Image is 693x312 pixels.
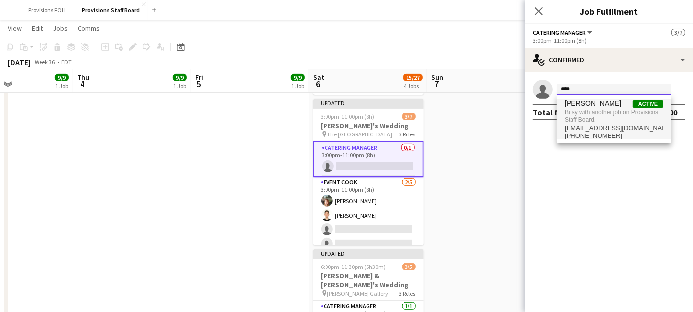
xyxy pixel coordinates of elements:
[194,78,203,89] span: 5
[533,37,685,44] div: 3:00pm-11:00pm (8h)
[313,271,424,289] h3: [PERSON_NAME] & [PERSON_NAME]'s Wedding
[74,0,148,20] button: Provisions Staff Board
[28,22,47,35] a: Edit
[8,57,31,67] div: [DATE]
[55,82,68,89] div: 1 Job
[78,24,100,33] span: Comms
[404,82,422,89] div: 4 Jobs
[291,74,305,81] span: 9/9
[671,29,685,36] span: 3/7
[313,177,424,268] app-card-role: Event Cook2/53:00pm-11:00pm (8h)[PERSON_NAME][PERSON_NAME]
[55,74,69,81] span: 9/9
[327,290,389,297] span: [PERSON_NAME] Gallery
[399,131,416,138] span: 3 Roles
[533,107,567,117] div: Total fee
[533,29,594,36] button: Catering Manager
[327,131,393,138] span: The [GEOGRAPHIC_DATA]
[312,78,324,89] span: 6
[313,249,424,257] div: Updated
[402,263,416,270] span: 3/5
[533,29,586,36] span: Catering Manager
[8,24,22,33] span: View
[173,82,186,89] div: 1 Job
[4,22,26,35] a: View
[61,58,72,66] div: EDT
[313,141,424,177] app-card-role: Catering Manager0/13:00pm-11:00pm (8h)
[313,73,324,82] span: Sat
[77,73,89,82] span: Thu
[565,124,663,132] span: akilwalton@live.com
[430,78,443,89] span: 7
[525,48,693,72] div: Confirmed
[195,73,203,82] span: Fri
[565,108,663,124] span: Busy with another job on Provisions Staff Board.
[565,132,663,140] span: +16472239958
[403,74,423,81] span: 15/27
[74,22,104,35] a: Comms
[633,100,663,108] span: Active
[431,73,443,82] span: Sun
[399,290,416,297] span: 3 Roles
[20,0,74,20] button: Provisions FOH
[313,99,424,245] app-job-card: Updated3:00pm-11:00pm (8h)3/7[PERSON_NAME]'s Wedding The [GEOGRAPHIC_DATA]3 RolesCatering Manager...
[525,5,693,18] h3: Job Fulfilment
[33,58,57,66] span: Week 36
[313,121,424,130] h3: [PERSON_NAME]'s Wedding
[173,74,187,81] span: 9/9
[565,99,621,108] span: Akil Walton
[321,113,375,120] span: 3:00pm-11:00pm (8h)
[321,263,386,270] span: 6:00pm-11:30pm (5h30m)
[402,113,416,120] span: 3/7
[313,99,424,107] div: Updated
[49,22,72,35] a: Jobs
[76,78,89,89] span: 4
[53,24,68,33] span: Jobs
[291,82,304,89] div: 1 Job
[32,24,43,33] span: Edit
